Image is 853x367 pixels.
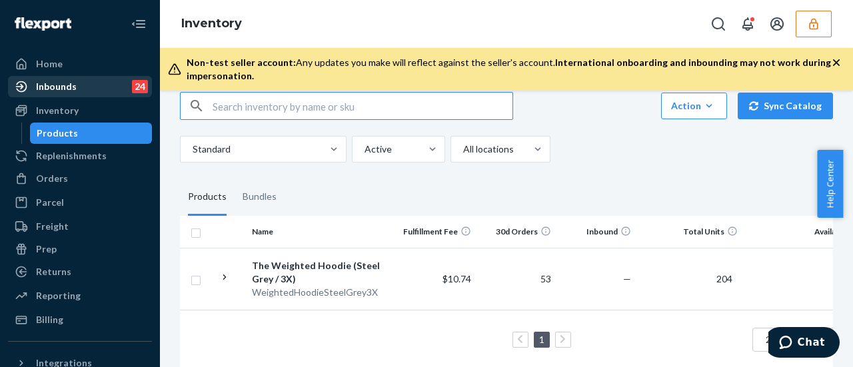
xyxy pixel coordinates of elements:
[734,11,761,37] button: Open notifications
[36,220,69,233] div: Freight
[30,123,153,144] a: Products
[8,168,152,189] a: Orders
[191,143,193,156] input: Standard
[36,104,79,117] div: Inventory
[36,57,63,71] div: Home
[37,127,78,140] div: Products
[671,99,717,113] div: Action
[36,265,71,278] div: Returns
[36,242,57,256] div: Prep
[181,16,242,31] a: Inventory
[8,145,152,167] a: Replenishments
[623,273,631,284] span: —
[8,100,152,121] a: Inventory
[188,179,227,216] div: Products
[8,192,152,213] a: Parcel
[8,53,152,75] a: Home
[187,57,296,68] span: Non-test seller account:
[363,143,365,156] input: Active
[252,259,391,286] div: The Weighted Hoodie (Steel Grey / 3X)
[15,17,71,31] img: Flexport logo
[476,216,556,248] th: 30d Orders
[187,56,832,83] div: Any updates you make will reflect against the seller's account.
[8,216,152,237] a: Freight
[766,334,846,345] span: 25 results per page
[768,327,840,360] iframe: Opens a widget where you can chat to one of our agents
[171,5,253,43] ol: breadcrumbs
[764,11,790,37] button: Open account menu
[36,149,107,163] div: Replenishments
[36,172,68,185] div: Orders
[125,11,152,37] button: Close Navigation
[442,273,471,284] span: $10.74
[8,309,152,330] a: Billing
[556,216,636,248] th: Inbound
[36,196,64,209] div: Parcel
[8,285,152,306] a: Reporting
[636,216,743,248] th: Total Units
[8,261,152,282] a: Returns
[462,143,463,156] input: All locations
[243,179,277,216] div: Bundles
[36,313,63,326] div: Billing
[817,150,843,218] button: Help Center
[252,286,391,299] div: WeightedHoodieSteelGrey3X
[213,93,512,119] input: Search inventory by name or sku
[476,248,556,310] td: 53
[397,216,476,248] th: Fulfillment Fee
[738,93,833,119] button: Sync Catalog
[661,93,727,119] button: Action
[705,11,732,37] button: Open Search Box
[247,216,397,248] th: Name
[36,289,81,302] div: Reporting
[36,80,77,93] div: Inbounds
[8,238,152,260] a: Prep
[132,80,148,93] div: 24
[8,76,152,97] a: Inbounds24
[536,334,547,345] a: Page 1 is your current page
[711,273,738,284] span: 204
